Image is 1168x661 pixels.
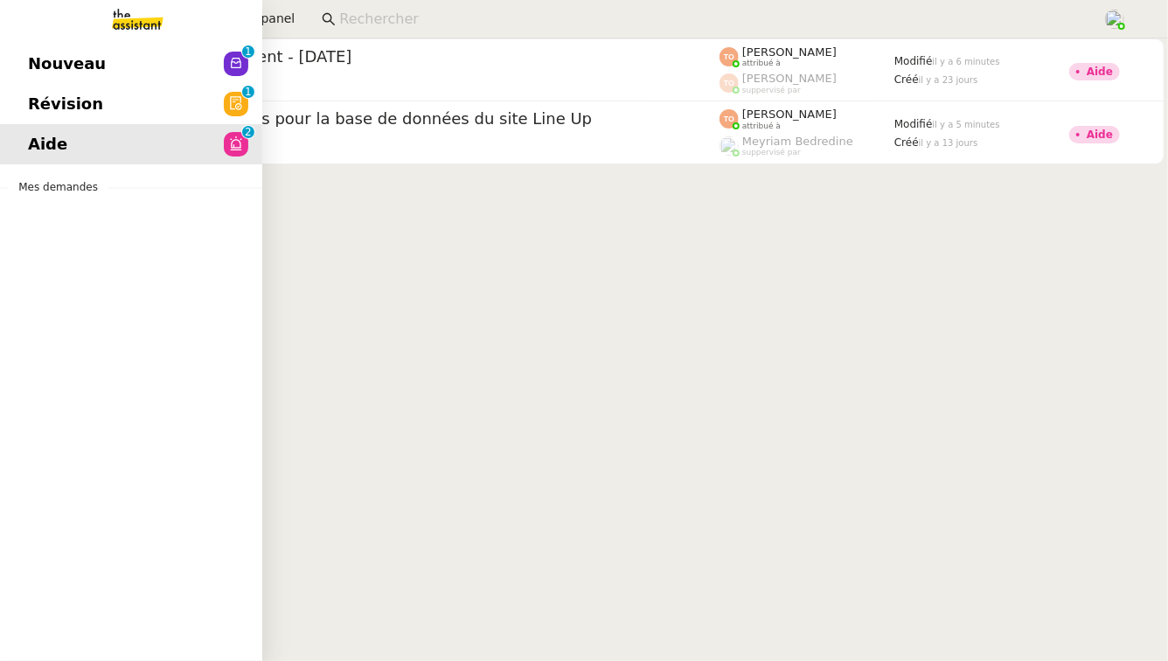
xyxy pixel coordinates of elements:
[1105,10,1124,29] img: users%2FPPrFYTsEAUgQy5cK5MCpqKbOX8K2%2Favatar%2FCapture%20d%E2%80%99e%CC%81cran%202023-06-05%20a%...
[894,136,919,149] span: Créé
[90,134,720,157] app-user-detailed-label: client
[8,178,108,196] span: Mes demandes
[245,86,252,101] p: 1
[90,71,720,94] app-user-detailed-label: client
[894,118,933,130] span: Modifié
[90,111,720,127] span: Traitement des fichiers pour la base de données du site Line Up
[894,55,933,67] span: Modifié
[28,91,103,117] span: Révision
[720,135,894,157] app-user-label: suppervisé par
[720,47,739,66] img: svg
[1087,66,1113,77] div: Aide
[720,136,739,156] img: users%2FaellJyylmXSg4jqeVbanehhyYJm1%2Favatar%2Fprofile-pic%20(4).png
[742,122,781,131] span: attribué à
[245,45,252,61] p: 1
[339,8,1085,31] input: Rechercher
[242,45,254,58] nz-badge-sup: 1
[742,45,837,59] span: [PERSON_NAME]
[933,120,1000,129] span: il y a 5 minutes
[28,51,106,77] span: Nouveau
[742,135,853,148] span: Meyriam Bedredine
[90,49,720,65] span: Impayés - Relance client - [DATE]
[742,108,837,121] span: [PERSON_NAME]
[1087,129,1113,140] div: Aide
[919,75,978,85] span: il y a 23 jours
[720,73,739,93] img: svg
[720,72,894,94] app-user-label: suppervisé par
[28,131,67,157] span: Aide
[742,72,837,85] span: [PERSON_NAME]
[742,148,801,157] span: suppervisé par
[720,45,894,68] app-user-label: attribué à
[894,73,919,86] span: Créé
[933,57,1000,66] span: il y a 6 minutes
[245,126,252,142] p: 2
[742,86,801,95] span: suppervisé par
[742,59,781,68] span: attribué à
[242,86,254,98] nz-badge-sup: 1
[242,126,254,138] nz-badge-sup: 2
[720,109,739,129] img: svg
[720,108,894,130] app-user-label: attribué à
[919,138,978,148] span: il y a 13 jours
